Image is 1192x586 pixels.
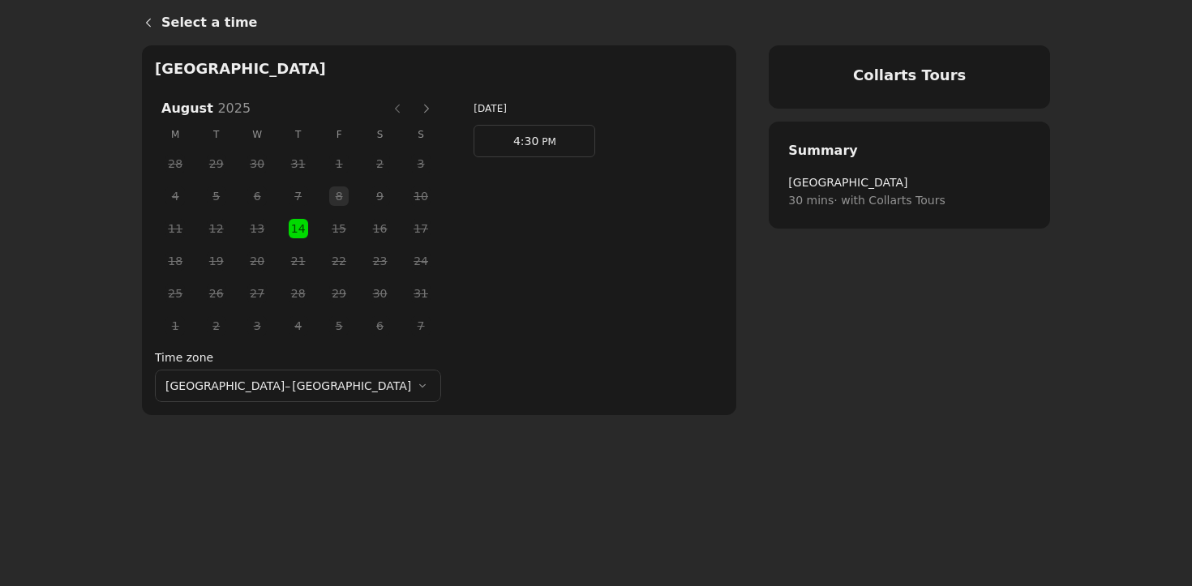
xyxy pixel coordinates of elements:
button: Friday, 22 August 2025 [329,251,349,271]
span: 16 [368,216,392,241]
span: 27 [245,281,269,306]
button: Tuesday, 26 August 2025 [207,284,226,303]
button: Tuesday, 12 August 2025 [207,219,226,238]
h4: Collarts Tours [788,65,1031,86]
h1: Select a time [161,13,1050,32]
span: 2025 [217,101,251,116]
span: F [319,122,359,148]
button: Tuesday, 29 July 2025 [207,154,226,173]
button: Saturday, 23 August 2025 [371,251,390,271]
button: Sunday, 17 August 2025 [411,219,431,238]
span: 7 [286,184,311,208]
span: T [277,122,318,148]
span: 22 [327,249,351,273]
button: Thursday, 31 July 2025 [289,154,308,173]
span: 29 [204,152,229,176]
span: 6 [368,314,392,338]
span: 5 [204,184,229,208]
button: Friday, 15 August 2025 [329,219,349,238]
a: Back [129,3,161,42]
span: 30 mins · with Collarts Tours [788,191,1031,209]
span: 17 [409,216,433,241]
span: 14 [286,216,311,241]
span: 31 [409,281,433,306]
span: [GEOGRAPHIC_DATA] [788,173,1031,191]
span: 28 [163,152,187,176]
span: 4 [163,184,187,208]
span: 2 [204,314,229,338]
span: 3 [245,314,269,338]
span: 24 [409,249,433,273]
span: 19 [204,249,229,273]
span: 18 [163,249,187,273]
button: Thursday, 14 August 2025 selected [289,219,308,238]
button: Saturday, 2 August 2025 [371,154,390,173]
span: 23 [368,249,392,273]
button: Sunday, 3 August 2025 [411,154,431,173]
span: 6 [245,184,269,208]
span: 1 [327,152,351,176]
button: Next month [414,96,439,122]
button: Monday, 4 August 2025 [165,186,185,206]
span: 3 [409,152,433,176]
button: Monday, 11 August 2025 [165,219,185,238]
span: W [237,122,277,148]
span: 10 [409,184,433,208]
button: Friday, 5 September 2025 [329,316,349,336]
button: Saturday, 9 August 2025 [371,186,390,206]
span: 30 [245,152,269,176]
span: PM [538,136,555,148]
span: 5 [327,314,351,338]
button: Wednesday, 30 July 2025 [247,154,267,173]
h3: August [155,99,383,118]
span: 12 [204,216,229,241]
button: Sunday, 24 August 2025 [411,251,431,271]
a: 4:30 PM [474,125,595,157]
span: T [195,122,236,148]
span: 21 [286,249,311,273]
span: 20 [245,249,269,273]
button: Friday, 1 August 2025 [329,154,349,173]
h2: Summary [788,141,1031,160]
button: Monday, 1 September 2025 [165,316,185,336]
button: Wednesday, 3 September 2025 [247,316,267,336]
span: 4 [286,314,311,338]
button: Sunday, 10 August 2025 [411,186,431,206]
button: [GEOGRAPHIC_DATA]–[GEOGRAPHIC_DATA] [155,370,441,402]
button: Saturday, 30 August 2025 [371,284,390,303]
button: Thursday, 21 August 2025 [289,251,308,271]
span: M [155,122,195,148]
button: Monday, 25 August 2025 [165,284,185,303]
button: Wednesday, 27 August 2025 [247,284,267,303]
button: Wednesday, 20 August 2025 [247,251,267,271]
h2: [GEOGRAPHIC_DATA] [155,58,723,79]
span: 15 [327,216,351,241]
button: Tuesday, 5 August 2025 [207,186,226,206]
span: 26 [204,281,229,306]
label: Time zone [155,349,441,366]
button: Tuesday, 2 September 2025 [207,316,226,336]
span: 8 [327,184,351,208]
button: Saturday, 6 September 2025 [371,316,390,336]
span: 13 [245,216,269,241]
span: S [401,122,442,148]
button: Thursday, 28 August 2025 [289,284,308,303]
span: 1 [163,314,187,338]
button: Monday, 28 July 2025 [165,154,185,173]
button: Friday, 29 August 2025 [329,284,349,303]
span: 31 [286,152,311,176]
button: Saturday, 16 August 2025 [371,219,390,238]
button: Sunday, 31 August 2025 [411,284,431,303]
button: Monday, 18 August 2025 [165,251,185,271]
span: 4:30 [513,135,538,148]
button: Wednesday, 13 August 2025 [247,219,267,238]
span: 28 [286,281,311,306]
button: Wednesday, 6 August 2025 [247,186,267,206]
span: 7 [409,314,433,338]
button: Sunday, 7 September 2025 [411,316,431,336]
span: 9 [368,184,392,208]
button: Friday, 8 August 2025 [329,186,349,206]
span: 29 [327,281,351,306]
button: Previous month [384,96,410,122]
h3: [DATE] [474,101,720,117]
